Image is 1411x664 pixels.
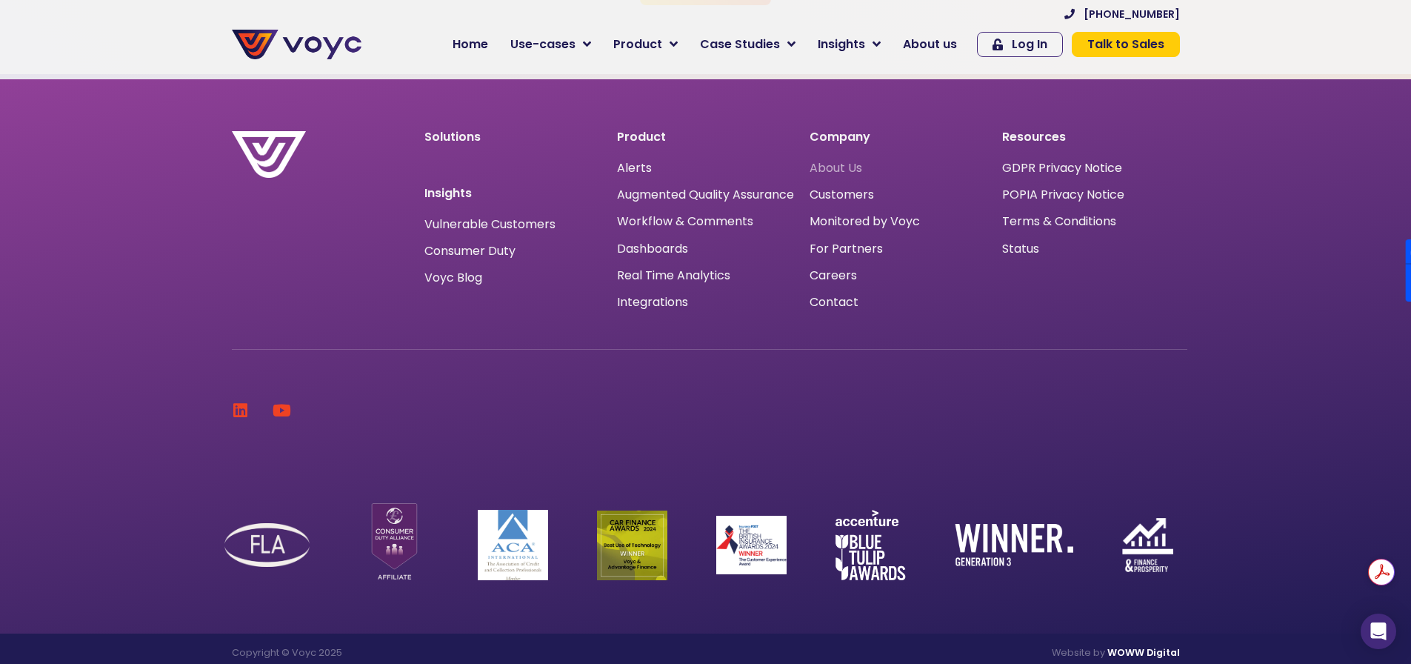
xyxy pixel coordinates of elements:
[424,128,481,145] a: Solutions
[597,511,667,580] img: Car Finance Winner logo
[689,30,807,59] a: Case Studies
[453,36,488,53] span: Home
[955,524,1073,565] img: winner-generation
[903,36,957,53] span: About us
[441,30,499,59] a: Home
[818,36,865,53] span: Insights
[424,245,516,257] a: Consumer Duty
[835,510,906,580] img: accenture-blue-tulip-awards
[1084,9,1180,19] span: [PHONE_NUMBER]
[1072,32,1180,57] a: Talk to Sales
[613,36,662,53] span: Product
[510,36,576,53] span: Use-cases
[617,187,794,202] a: Augmented Quality Assurance
[424,187,602,199] p: Insights
[499,30,602,59] a: Use-cases
[807,30,892,59] a: Insights
[1361,614,1396,649] div: Open Intercom Messenger
[232,30,361,59] img: voyc-full-logo
[1087,39,1164,50] span: Talk to Sales
[977,32,1063,57] a: Log In
[810,131,987,143] p: Company
[892,30,968,59] a: About us
[602,30,689,59] a: Product
[478,510,548,580] img: ACA
[1064,9,1180,19] a: [PHONE_NUMBER]
[424,219,556,230] a: Vulnerable Customers
[713,648,1180,658] p: Website by
[617,131,795,143] p: Product
[232,648,698,658] p: Copyright © Voyc 2025
[1122,518,1173,572] img: finance-and-prosperity
[224,523,310,567] img: FLA Logo
[1107,646,1180,659] a: WOWW Digital
[700,36,780,53] span: Case Studies
[1012,39,1047,50] span: Log In
[1002,131,1180,143] p: Resources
